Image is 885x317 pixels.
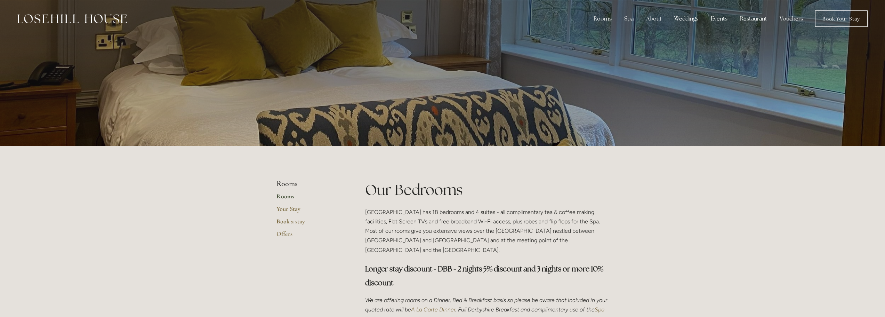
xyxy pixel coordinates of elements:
[669,12,704,26] div: Weddings
[815,10,868,27] a: Book Your Stay
[276,217,343,230] a: Book a stay
[705,12,733,26] div: Events
[17,14,127,23] img: Losehill House
[276,230,343,243] a: Offers
[365,297,609,313] em: We are offering rooms on a Dinner, Bed & Breakfast basis so please be aware that included in your...
[276,180,343,189] li: Rooms
[641,12,667,26] div: About
[365,264,605,287] strong: Longer stay discount - DBB - 2 nights 5% discount and 3 nights or more 10% discount
[774,12,808,26] a: Vouchers
[456,306,595,313] em: , Full Derbyshire Breakfast and complimentary use of the
[276,205,343,217] a: Your Stay
[619,12,639,26] div: Spa
[588,12,617,26] div: Rooms
[411,306,456,313] a: A La Carte Dinner
[276,192,343,205] a: Rooms
[734,12,773,26] div: Restaurant
[365,180,609,200] h1: Our Bedrooms
[365,207,609,255] p: [GEOGRAPHIC_DATA] has 18 bedrooms and 4 suites - all complimentary tea & coffee making facilities...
